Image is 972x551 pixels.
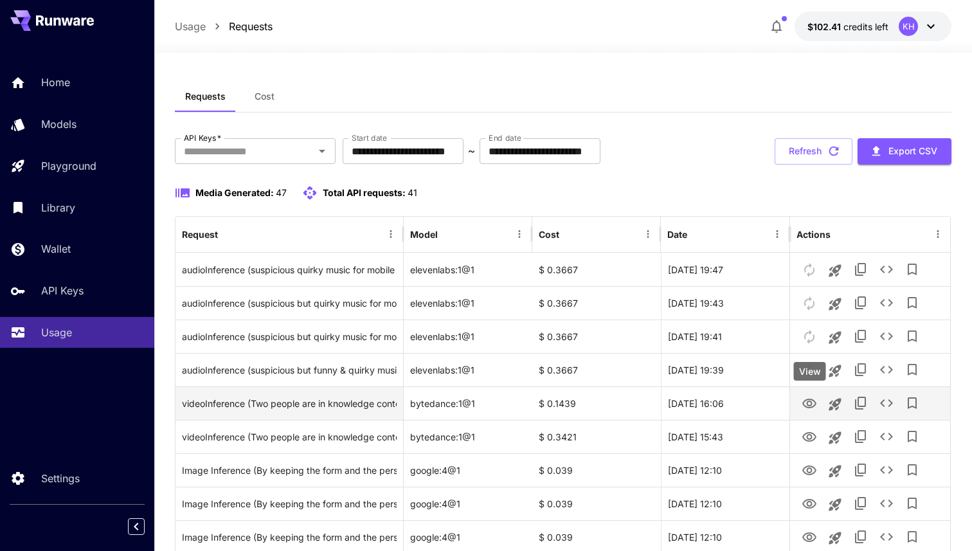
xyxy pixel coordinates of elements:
div: bytedance:1@1 [404,386,532,420]
label: API Keys [184,132,221,143]
span: 41 [408,187,417,198]
button: See details [874,524,899,550]
p: Wallet [41,241,71,257]
button: Menu [639,225,657,243]
button: Add to library [899,257,925,282]
p: API Keys [41,283,84,298]
div: elevenlabs:1@1 [404,253,532,286]
div: Model [410,229,438,240]
div: google:4@1 [404,487,532,520]
button: Add to library [899,424,925,449]
button: This media was created over 7 days ago and needs to be re-generated. [797,323,822,349]
button: Copy TaskUUID [848,390,874,416]
button: Add to library [899,357,925,383]
button: View [797,456,822,483]
button: View [797,490,822,516]
div: $ 0.3667 [532,286,661,320]
span: credits left [843,21,888,32]
button: See details [874,290,899,316]
button: View [797,523,822,550]
div: $ 0.039 [532,453,661,487]
div: Cost [539,229,559,240]
button: See details [874,424,899,449]
button: Launch in playground [822,492,848,518]
span: Total API requests: [323,187,406,198]
button: Add to library [899,390,925,416]
div: $ 0.3421 [532,420,661,453]
div: 18 Sep, 2025 15:43 [661,420,789,453]
div: Date [667,229,687,240]
p: Requests [229,19,273,34]
p: Usage [175,19,206,34]
button: Copy TaskUUID [848,491,874,516]
p: Settings [41,471,80,486]
div: Request [182,229,218,240]
div: $ 0.039 [532,487,661,520]
div: elevenlabs:1@1 [404,353,532,386]
button: Menu [929,225,947,243]
div: $102.40775 [807,20,888,33]
button: Menu [382,225,400,243]
button: Copy TaskUUID [848,357,874,383]
button: See details [874,257,899,282]
button: Export CSV [858,138,951,165]
button: Launch in playground [822,425,848,451]
div: Click to copy prompt [182,420,397,453]
button: See details [874,491,899,516]
button: Launch in playground [822,358,848,384]
button: Launch in playground [822,458,848,484]
button: Copy TaskUUID [848,457,874,483]
div: $ 0.3667 [532,353,661,386]
div: Actions [797,229,831,240]
div: Click to copy prompt [182,454,397,487]
p: Library [41,200,75,215]
button: Open [313,142,331,160]
div: Click to copy prompt [182,320,397,353]
button: Launch in playground [822,392,848,417]
button: Copy TaskUUID [848,257,874,282]
button: This media was created over 7 days ago and needs to be re-generated. [797,256,822,282]
button: Add to library [899,491,925,516]
p: Models [41,116,76,132]
div: $ 0.3667 [532,320,661,353]
button: See details [874,457,899,483]
div: elevenlabs:1@1 [404,320,532,353]
button: See details [874,357,899,383]
div: View [794,362,826,381]
button: Sort [439,225,457,243]
p: Usage [41,325,72,340]
button: Launch in playground [822,291,848,317]
button: This media was created over 7 days ago and needs to be re-generated. [797,356,822,383]
button: View [797,390,822,416]
label: Start date [352,132,387,143]
span: Cost [255,91,274,102]
div: 18 Sep, 2025 19:39 [661,353,789,386]
div: Click to copy prompt [182,487,397,520]
button: Menu [510,225,528,243]
div: $ 0.3667 [532,253,661,286]
div: Click to copy prompt [182,287,397,320]
div: 18 Sep, 2025 16:06 [661,386,789,420]
button: Add to library [899,457,925,483]
button: Launch in playground [822,525,848,551]
button: Sort [561,225,579,243]
div: Click to copy prompt [182,387,397,420]
div: $ 0.1439 [532,386,661,420]
button: Menu [768,225,786,243]
button: Copy TaskUUID [848,424,874,449]
nav: breadcrumb [175,19,273,34]
button: See details [874,323,899,349]
button: Copy TaskUUID [848,524,874,550]
div: google:4@1 [404,453,532,487]
div: 18 Sep, 2025 19:43 [661,286,789,320]
span: 47 [276,187,287,198]
div: 18 Sep, 2025 19:47 [661,253,789,286]
button: This media was created over 7 days ago and needs to be re-generated. [797,289,822,316]
span: Requests [185,91,226,102]
button: Sort [219,225,237,243]
button: Refresh [775,138,852,165]
p: ~ [468,143,475,159]
div: Click to copy prompt [182,253,397,286]
p: Playground [41,158,96,174]
button: Launch in playground [822,325,848,350]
